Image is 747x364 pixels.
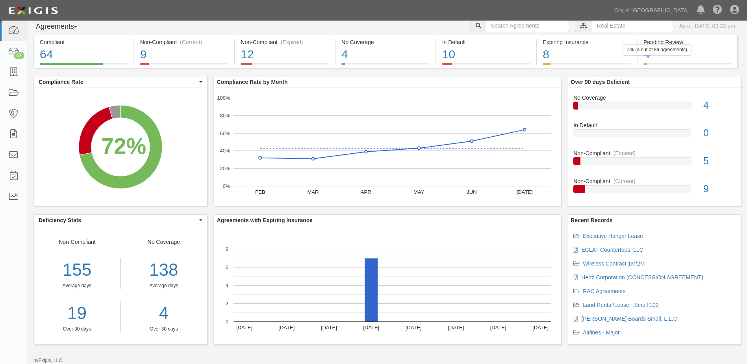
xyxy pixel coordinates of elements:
[226,282,228,288] text: 4
[583,329,619,336] a: Airlines - Major
[583,302,658,308] a: Land Rental/Lease - Small 100
[571,79,630,85] b: Over 90 days Deficient
[361,189,371,195] text: APR
[583,233,643,239] a: Executive Hangar Lease
[623,44,691,56] div: 4% (4 out of 89 agreements)
[467,189,476,195] text: JUN
[236,325,252,331] text: [DATE]
[537,63,637,69] a: Expiring Insurance8
[220,165,230,171] text: 20%
[448,325,464,331] text: [DATE]
[34,258,120,282] div: 155
[543,38,631,46] div: Expiring Insurance
[713,6,722,15] i: Help Center - Complianz
[235,63,335,69] a: Non-Compliant(Expired)12
[567,149,741,157] div: Non-Compliant
[34,215,207,226] button: Deficiency Stats
[406,325,422,331] text: [DATE]
[226,301,228,306] text: 2
[638,63,738,69] a: Pending Review44% (4 out of 89 agreements)
[567,177,741,185] div: Non-Compliant
[571,217,613,223] b: Recent Records
[697,154,741,168] div: 5
[33,357,62,364] small: by
[490,325,506,331] text: [DATE]
[214,226,561,344] svg: A chart.
[33,63,133,69] a: Compliant64
[39,358,62,363] a: Exigis, LLC
[278,325,295,331] text: [DATE]
[336,63,436,69] a: No Coverage4
[567,121,741,129] div: In Default
[697,126,741,140] div: 0
[567,94,741,102] div: No Coverage
[126,326,201,332] div: Over 30 days
[583,260,645,267] a: Wireless Contract 1M/2M
[222,183,230,189] text: 0%
[134,63,234,69] a: Non-Compliant(Current)9
[614,149,636,157] div: (Expired)
[281,38,303,46] div: (Expired)
[214,88,561,206] svg: A chart.
[241,38,329,46] div: Non-Compliant (Expired)
[140,38,228,46] div: Non-Compliant (Current)
[126,301,201,326] a: 4
[126,282,201,289] div: Average days
[39,78,197,86] span: Compliance Rate
[573,94,735,122] a: No Coverage4
[226,319,228,325] text: 0
[34,326,120,332] div: Over 30 days
[217,95,230,101] text: 100%
[697,182,741,196] div: 9
[442,46,530,63] div: 10
[679,22,735,30] div: As of [DATE] 03:33 pm
[321,325,337,331] text: [DATE]
[126,258,201,282] div: 138
[101,130,146,162] div: 72%
[180,38,202,46] div: (Current)
[583,288,625,294] a: RAC Agreements
[34,88,207,206] svg: A chart.
[255,189,265,195] text: FEB
[592,19,673,32] input: Real Estate
[14,52,24,59] div: 17
[220,130,230,136] text: 60%
[532,325,549,331] text: [DATE]
[697,98,741,113] div: 4
[34,238,120,332] div: Non-Compliant
[363,325,379,331] text: [DATE]
[543,46,631,63] div: 8
[442,38,530,46] div: In Default
[33,19,93,35] button: Agreements
[573,149,735,177] a: Non-Compliant(Expired)5
[341,38,430,46] div: No Coverage
[517,189,533,195] text: [DATE]
[413,189,424,195] text: MAY
[6,4,60,18] img: logo-5460c22ac91f19d4615b14bd174203de0afe785f0fc80cf4dbbc73dc1793850b.png
[40,46,128,63] div: 64
[573,121,735,149] a: In Default0
[120,238,207,332] div: No Coverage
[241,46,329,63] div: 12
[220,148,230,154] text: 40%
[226,264,228,270] text: 6
[614,177,636,185] div: (Current)
[436,63,536,69] a: In Default10
[39,216,197,224] span: Deficiency Stats
[307,189,319,195] text: MAR
[34,76,207,87] button: Compliance Rate
[34,282,120,289] div: Average days
[140,46,228,63] div: 9
[643,38,731,46] div: Pending Review
[34,301,120,326] a: 19
[581,274,703,280] a: Hertz Corporation (CONCESSION AGREEMENT)
[217,79,288,85] b: Compliance Rate by Month
[217,217,313,223] b: Agreements with Expiring Insurance
[486,19,569,32] input: Search Agreements
[341,46,430,63] div: 4
[573,177,735,199] a: Non-Compliant(Current)9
